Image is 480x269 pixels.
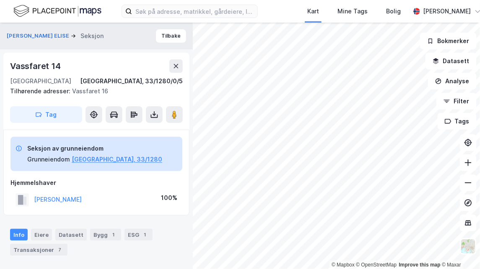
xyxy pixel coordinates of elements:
[125,229,153,241] div: ESG
[10,106,82,123] button: Tag
[7,32,71,40] button: [PERSON_NAME] ELISE
[438,229,480,269] div: Kontrollprogram for chat
[10,229,28,241] div: Info
[156,29,186,43] button: Tilbake
[423,6,471,16] div: [PERSON_NAME]
[10,76,71,86] div: [GEOGRAPHIC_DATA]
[141,231,149,239] div: 1
[13,4,101,18] img: logo.f888ab2527a4732fd821a326f86c7f29.svg
[337,6,368,16] div: Mine Tags
[438,229,480,269] iframe: Chat Widget
[27,143,162,154] div: Seksjon av grunneiendom
[10,178,182,188] div: Hjemmelshaver
[436,93,477,110] button: Filter
[10,244,67,256] div: Transaksjoner
[132,5,257,18] input: Søk på adresse, matrikkel, gårdeiere, leietakere eller personer
[80,76,183,86] div: [GEOGRAPHIC_DATA], 33/1280/0/5
[10,59,62,73] div: Vassfaret 14
[31,229,52,241] div: Eiere
[399,262,441,268] a: Improve this map
[90,229,121,241] div: Bygg
[109,231,118,239] div: 1
[426,53,477,69] button: Datasett
[56,246,64,254] div: 7
[10,86,176,96] div: Vassfaret 16
[10,87,72,95] span: Tilhørende adresser:
[161,193,177,203] div: 100%
[80,31,104,41] div: Seksjon
[27,154,70,164] div: Grunneiendom
[332,262,355,268] a: Mapbox
[356,262,397,268] a: OpenStreetMap
[428,73,477,90] button: Analyse
[386,6,401,16] div: Bolig
[55,229,87,241] div: Datasett
[420,33,477,49] button: Bokmerker
[307,6,319,16] div: Kart
[438,113,477,130] button: Tags
[72,154,162,164] button: [GEOGRAPHIC_DATA], 33/1280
